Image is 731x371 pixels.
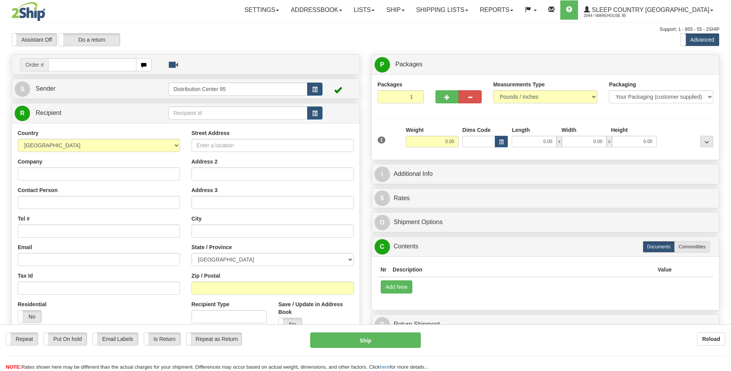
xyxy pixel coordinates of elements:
[375,214,717,230] a: OShipment Options
[192,186,218,194] label: Address 3
[18,243,32,251] label: Email
[654,263,675,277] th: Value
[192,139,354,152] input: Enter a location
[192,272,220,280] label: Zip / Postal
[18,300,47,308] label: Residential
[348,0,380,20] a: Lists
[390,263,654,277] th: Description
[375,57,717,73] a: P Packages
[375,166,717,182] a: IAdditional Info
[18,129,39,137] label: Country
[285,0,348,20] a: Addressbook
[410,0,474,20] a: Shipping lists
[192,243,232,251] label: State / Province
[713,146,730,225] iframe: chat widget
[279,318,302,331] label: No
[578,0,719,20] a: Sleep Country [GEOGRAPHIC_DATA] 2044 / Warehouse 95
[590,7,709,13] span: Sleep Country [GEOGRAPHIC_DATA]
[15,81,30,97] span: S
[18,186,57,194] label: Contact Person
[44,333,87,345] label: Put On hold
[59,34,120,46] label: Do a return
[35,85,55,92] span: Sender
[643,241,675,253] label: Documents
[18,215,30,223] label: Tel #
[375,57,390,73] span: P
[6,333,38,345] label: Repeat
[493,81,545,88] label: Measurements Type
[395,61,422,67] span: Packages
[406,126,423,134] label: Weight
[18,310,41,323] label: No
[378,81,403,88] label: Packages
[144,333,180,345] label: Is Return
[375,167,390,182] span: I
[12,26,719,33] div: Support: 1 - 855 - 55 - 2SHIP
[18,272,33,280] label: Tax Id
[702,336,720,342] b: Reload
[375,317,717,332] a: RReturn Shipment
[12,2,45,21] img: logo2044.jpg
[556,136,562,147] span: x
[6,364,21,370] span: NOTE:
[674,241,710,253] label: Commodities
[378,137,386,143] span: 1
[380,364,390,370] a: here
[278,300,353,316] label: Save / Update in Address Book
[375,239,390,255] span: C
[168,106,307,120] input: Recipient Id
[15,105,151,121] a: R Recipient
[561,126,576,134] label: Width
[375,317,390,332] span: R
[15,81,168,97] a: S Sender
[375,239,717,255] a: CContents
[15,106,30,121] span: R
[584,12,642,20] span: 2044 / Warehouse 95
[18,158,42,165] label: Company
[380,0,410,20] a: Ship
[375,191,717,206] a: $Rates
[12,34,57,46] label: Assistant Off
[310,332,420,348] button: Ship
[607,136,612,147] span: x
[609,81,636,88] label: Packaging
[35,110,61,116] span: Recipient
[378,263,390,277] th: Nr
[462,126,491,134] label: Dims Code
[192,215,202,223] label: City
[700,136,713,147] div: ...
[375,215,390,230] span: O
[187,333,242,345] label: Repeat as Return
[192,129,230,137] label: Street Address
[381,280,413,293] button: Add New
[192,300,230,308] label: Recipient Type
[681,34,719,46] label: Advanced
[611,126,628,134] label: Height
[20,58,48,71] span: Order #
[239,0,285,20] a: Settings
[474,0,519,20] a: Reports
[192,158,218,165] label: Address 2
[512,126,530,134] label: Length
[697,332,725,346] button: Reload
[168,83,307,96] input: Sender Id
[375,191,390,206] span: $
[93,333,138,345] label: Email Labels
